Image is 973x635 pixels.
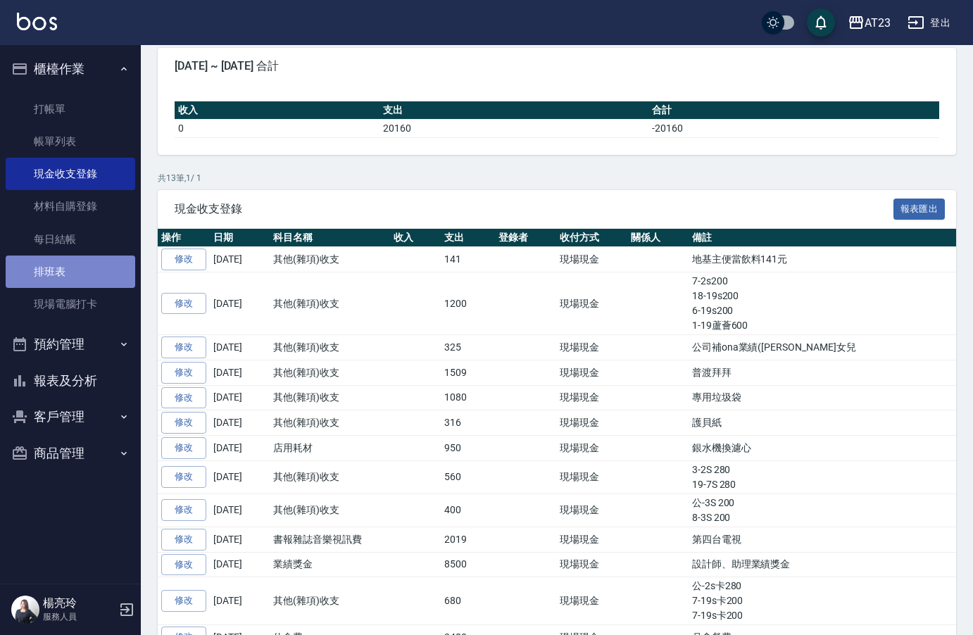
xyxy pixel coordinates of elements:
[556,460,627,493] td: 現場現金
[893,201,946,215] a: 報表匯出
[161,387,206,409] a: 修改
[6,125,135,158] a: 帳單列表
[441,272,495,335] td: 1200
[161,249,206,270] a: 修改
[161,362,206,384] a: 修改
[175,59,939,73] span: [DATE] ~ [DATE] 合計
[648,119,939,137] td: -20160
[210,335,270,360] td: [DATE]
[441,552,495,577] td: 8500
[556,577,627,625] td: 現場現金
[210,247,270,272] td: [DATE]
[556,272,627,335] td: 現場現金
[441,360,495,385] td: 1509
[210,436,270,461] td: [DATE]
[175,101,379,120] th: 收入
[556,527,627,552] td: 現場現金
[210,577,270,625] td: [DATE]
[6,435,135,472] button: 商品管理
[270,552,390,577] td: 業績獎金
[6,51,135,87] button: 櫃檯作業
[556,229,627,247] th: 收付方式
[161,437,206,459] a: 修改
[379,119,648,137] td: 20160
[6,190,135,222] a: 材料自購登錄
[441,335,495,360] td: 325
[270,360,390,385] td: 其他(雜項)收支
[270,247,390,272] td: 其他(雜項)收支
[158,172,956,184] p: 共 13 筆, 1 / 1
[161,499,206,521] a: 修改
[161,554,206,576] a: 修改
[161,590,206,612] a: 修改
[210,410,270,436] td: [DATE]
[6,288,135,320] a: 現場電腦打卡
[6,93,135,125] a: 打帳單
[270,460,390,493] td: 其他(雜項)收支
[210,460,270,493] td: [DATE]
[441,460,495,493] td: 560
[270,335,390,360] td: 其他(雜項)收支
[270,577,390,625] td: 其他(雜項)收支
[807,8,835,37] button: save
[390,229,441,247] th: 收入
[495,229,556,247] th: 登錄者
[441,247,495,272] td: 141
[270,527,390,552] td: 書報雜誌音樂視訊費
[270,410,390,436] td: 其他(雜項)收支
[210,229,270,247] th: 日期
[270,493,390,527] td: 其他(雜項)收支
[441,410,495,436] td: 316
[865,14,891,32] div: AT23
[210,272,270,335] td: [DATE]
[893,199,946,220] button: 報表匯出
[210,552,270,577] td: [DATE]
[210,493,270,527] td: [DATE]
[161,529,206,551] a: 修改
[43,596,115,610] h5: 楊亮玲
[270,272,390,335] td: 其他(雜項)收支
[556,385,627,410] td: 現場現金
[6,363,135,399] button: 報表及分析
[556,360,627,385] td: 現場現金
[175,202,893,216] span: 現金收支登錄
[441,385,495,410] td: 1080
[556,493,627,527] td: 現場現金
[6,326,135,363] button: 預約管理
[648,101,939,120] th: 合計
[842,8,896,37] button: AT23
[270,436,390,461] td: 店用耗材
[17,13,57,30] img: Logo
[6,398,135,435] button: 客戶管理
[270,229,390,247] th: 科目名稱
[441,577,495,625] td: 680
[175,119,379,137] td: 0
[6,223,135,256] a: 每日結帳
[556,552,627,577] td: 現場現金
[556,436,627,461] td: 現場現金
[210,527,270,552] td: [DATE]
[441,527,495,552] td: 2019
[11,596,39,624] img: Person
[158,229,210,247] th: 操作
[6,158,135,190] a: 現金收支登錄
[441,229,495,247] th: 支出
[556,410,627,436] td: 現場現金
[6,256,135,288] a: 排班表
[161,466,206,488] a: 修改
[556,247,627,272] td: 現場現金
[379,101,648,120] th: 支出
[902,10,956,36] button: 登出
[627,229,689,247] th: 關係人
[161,293,206,315] a: 修改
[210,360,270,385] td: [DATE]
[441,436,495,461] td: 950
[270,385,390,410] td: 其他(雜項)收支
[210,385,270,410] td: [DATE]
[161,412,206,434] a: 修改
[43,610,115,623] p: 服務人員
[556,335,627,360] td: 現場現金
[161,337,206,358] a: 修改
[441,493,495,527] td: 400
